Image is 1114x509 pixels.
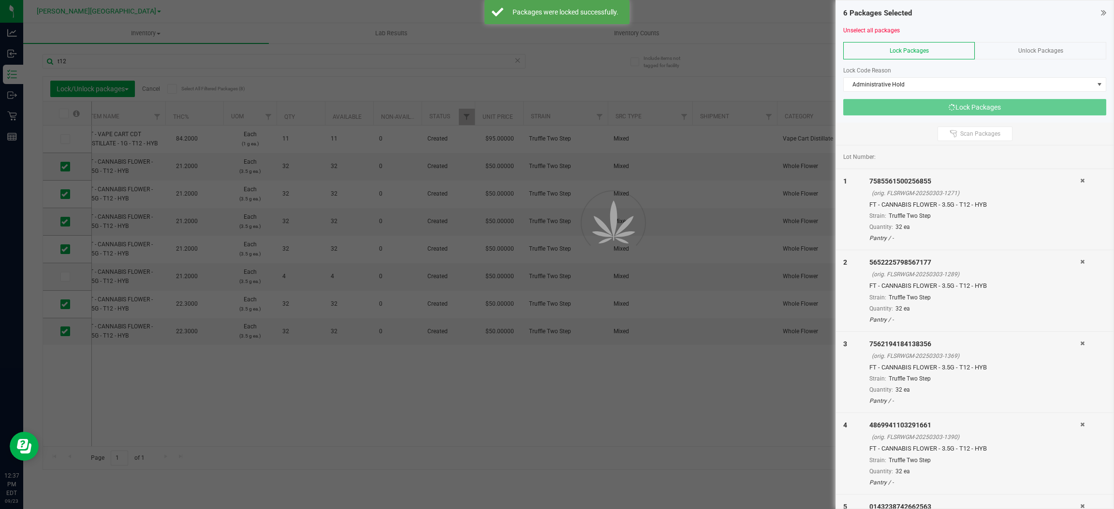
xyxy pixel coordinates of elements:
span: Lock Code Reason [843,67,891,74]
span: Quantity: [869,468,893,475]
button: Scan Packages [938,127,1012,141]
div: Pantry / - [869,234,1080,242]
span: Lock Packages [890,47,929,54]
div: FT - CANNABIS FLOWER - 3.5G - T12 - HYB [869,363,1080,372]
div: 4869941103291661 [869,420,1080,430]
span: 2 [843,258,847,266]
span: Strain: [869,375,886,382]
div: FT - CANNABIS FLOWER - 3.5G - T12 - HYB [869,200,1080,210]
div: Packages were locked successfully. [509,7,622,17]
span: 32 ea [895,305,910,312]
div: Pantry / - [869,396,1080,405]
div: (orig. FLSRWGM-20250303-1271) [872,189,1080,198]
span: Unlock Packages [1018,47,1063,54]
div: 7562194184138356 [869,339,1080,349]
span: Lot Number: [843,153,876,161]
div: Pantry / - [869,478,1080,487]
span: Strain: [869,294,886,301]
div: 7585561500256855 [869,176,1080,186]
span: Strain: [869,212,886,219]
span: Scan Packages [960,130,1000,138]
div: (orig. FLSRWGM-20250303-1369) [872,352,1080,360]
button: Lock Packages [843,99,1106,115]
span: Quantity: [869,386,893,393]
a: Unselect all packages [843,27,900,34]
div: (orig. FLSRWGM-20250303-1390) [872,433,1080,441]
span: Quantity: [869,305,893,312]
span: Strain: [869,457,886,464]
span: 32 ea [895,386,910,393]
span: Truffle Two Step [889,457,931,464]
div: FT - CANNABIS FLOWER - 3.5G - T12 - HYB [869,444,1080,453]
div: FT - CANNABIS FLOWER - 3.5G - T12 - HYB [869,281,1080,291]
span: 32 ea [895,224,910,230]
span: Truffle Two Step [889,375,931,382]
span: 3 [843,340,847,348]
div: (orig. FLSRWGM-20250303-1289) [872,270,1080,279]
span: Administrative Hold [844,78,1094,91]
span: Truffle Two Step [889,294,931,301]
div: Pantry / - [869,315,1080,324]
span: 1 [843,177,847,185]
iframe: Resource center [10,432,39,461]
span: 4 [843,421,847,429]
span: Truffle Two Step [889,212,931,219]
span: 32 ea [895,468,910,475]
span: Quantity: [869,224,893,230]
div: 5652225798567177 [869,257,1080,268]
